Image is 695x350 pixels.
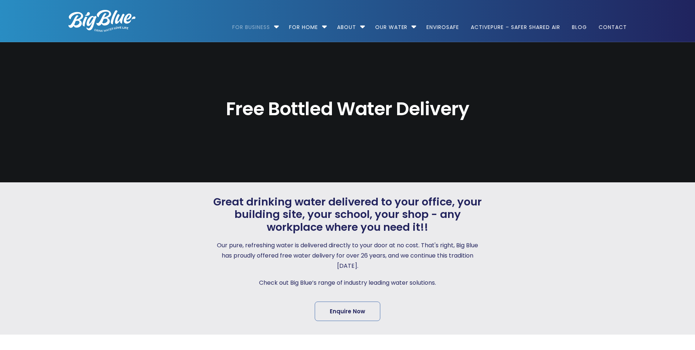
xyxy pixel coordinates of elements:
[211,278,484,288] p: Check out Big Blue’s range of industry leading water solutions.
[69,10,136,32] img: logo
[69,100,627,118] span: Free Bottled Water Delivery
[315,302,380,321] a: Enquire Now
[211,240,484,271] p: Our pure, refreshing water is delivered directly to your door at no cost. That's right, Big Blue ...
[211,196,484,234] span: Great drinking water delivered to your office, your building site, your school, your shop - any w...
